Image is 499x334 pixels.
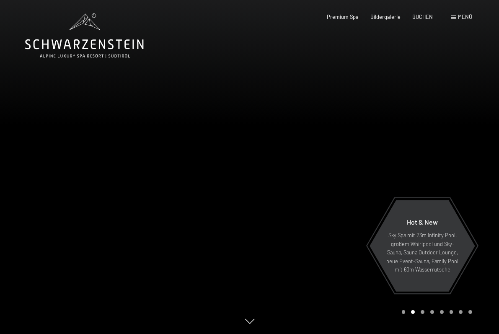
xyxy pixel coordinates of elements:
[440,310,444,314] div: Carousel Page 5
[468,310,472,314] div: Carousel Page 8
[407,218,438,226] span: Hot & New
[327,13,359,20] a: Premium Spa
[430,310,434,314] div: Carousel Page 4
[402,310,406,314] div: Carousel Page 1
[411,310,415,314] div: Carousel Page 2 (Current Slide)
[412,13,433,20] a: BUCHEN
[459,310,463,314] div: Carousel Page 7
[450,310,453,314] div: Carousel Page 6
[458,13,472,20] span: Menü
[370,13,401,20] a: Bildergalerie
[369,200,476,292] a: Hot & New Sky Spa mit 23m Infinity Pool, großem Whirlpool und Sky-Sauna, Sauna Outdoor Lounge, ne...
[386,231,459,274] p: Sky Spa mit 23m Infinity Pool, großem Whirlpool und Sky-Sauna, Sauna Outdoor Lounge, neue Event-S...
[399,310,472,314] div: Carousel Pagination
[421,310,424,314] div: Carousel Page 3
